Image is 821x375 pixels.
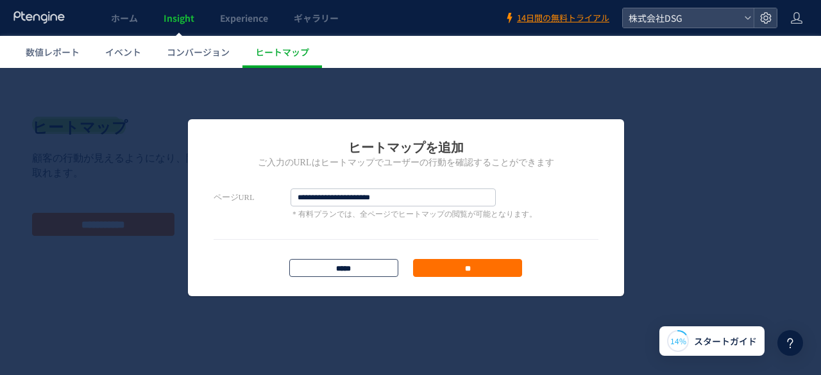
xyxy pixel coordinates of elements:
span: イベント [105,46,141,58]
span: ヒートマップ [255,46,309,58]
a: 14日間の無料トライアル [504,12,609,24]
span: 14% [670,335,686,346]
span: Experience [220,12,268,24]
h2: ご入力のURLはヒートマップでユーザーの行動を確認することができます [214,88,598,101]
span: 株式会社DSG [625,8,739,28]
span: スタートガイド [694,335,757,348]
label: ページURL [214,121,291,138]
span: 数値レポート [26,46,80,58]
span: ホーム [111,12,138,24]
span: ギャラリー [294,12,339,24]
span: Insight [164,12,194,24]
h1: ヒートマップを追加 [214,71,598,88]
span: コンバージョン [167,46,230,58]
p: ＊有料プランでは、全ページでヒートマップの閲覧が可能となります。 [291,141,537,152]
span: 14日間の無料トライアル [517,12,609,24]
